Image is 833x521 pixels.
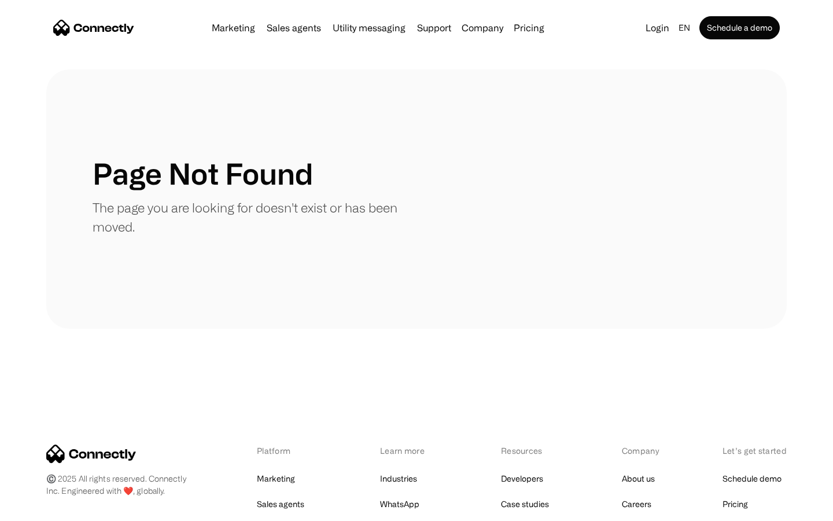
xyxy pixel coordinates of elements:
[380,445,441,457] div: Learn more
[380,496,419,512] a: WhatsApp
[257,445,320,457] div: Platform
[501,471,543,487] a: Developers
[328,23,410,32] a: Utility messaging
[723,471,782,487] a: Schedule demo
[462,20,503,36] div: Company
[501,445,562,457] div: Resources
[412,23,456,32] a: Support
[257,496,304,512] a: Sales agents
[699,16,780,39] a: Schedule a demo
[12,500,69,517] aside: Language selected: English
[93,198,417,236] p: The page you are looking for doesn't exist or has been moved.
[262,23,326,32] a: Sales agents
[380,471,417,487] a: Industries
[93,156,313,191] h1: Page Not Found
[622,471,655,487] a: About us
[257,471,295,487] a: Marketing
[23,501,69,517] ul: Language list
[723,496,748,512] a: Pricing
[622,445,662,457] div: Company
[723,445,787,457] div: Let’s get started
[641,20,674,36] a: Login
[679,20,690,36] div: en
[509,23,549,32] a: Pricing
[501,496,549,512] a: Case studies
[622,496,651,512] a: Careers
[207,23,260,32] a: Marketing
